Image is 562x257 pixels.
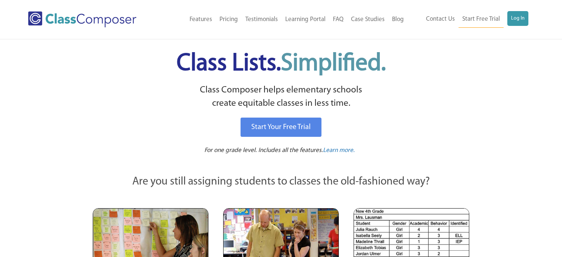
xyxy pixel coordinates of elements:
span: Class Lists. [177,52,386,76]
a: Learn more. [323,146,355,155]
a: Pricing [216,11,242,28]
span: Learn more. [323,147,355,153]
span: For one grade level. Includes all the features. [204,147,323,153]
a: Log In [507,11,528,26]
nav: Header Menu [160,11,407,28]
a: Start Free Trial [459,11,504,28]
nav: Header Menu [408,11,528,28]
p: Class Composer helps elementary schools create equitable classes in less time. [92,84,471,111]
p: Are you still assigning students to classes the old-fashioned way? [93,174,470,190]
a: Blog [388,11,408,28]
span: Simplified. [281,52,386,76]
img: Class Composer [28,11,136,27]
a: Contact Us [422,11,459,27]
a: Learning Portal [282,11,329,28]
a: FAQ [329,11,347,28]
a: Features [186,11,216,28]
a: Testimonials [242,11,282,28]
span: Start Your Free Trial [251,124,311,131]
a: Start Your Free Trial [241,118,321,137]
a: Case Studies [347,11,388,28]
